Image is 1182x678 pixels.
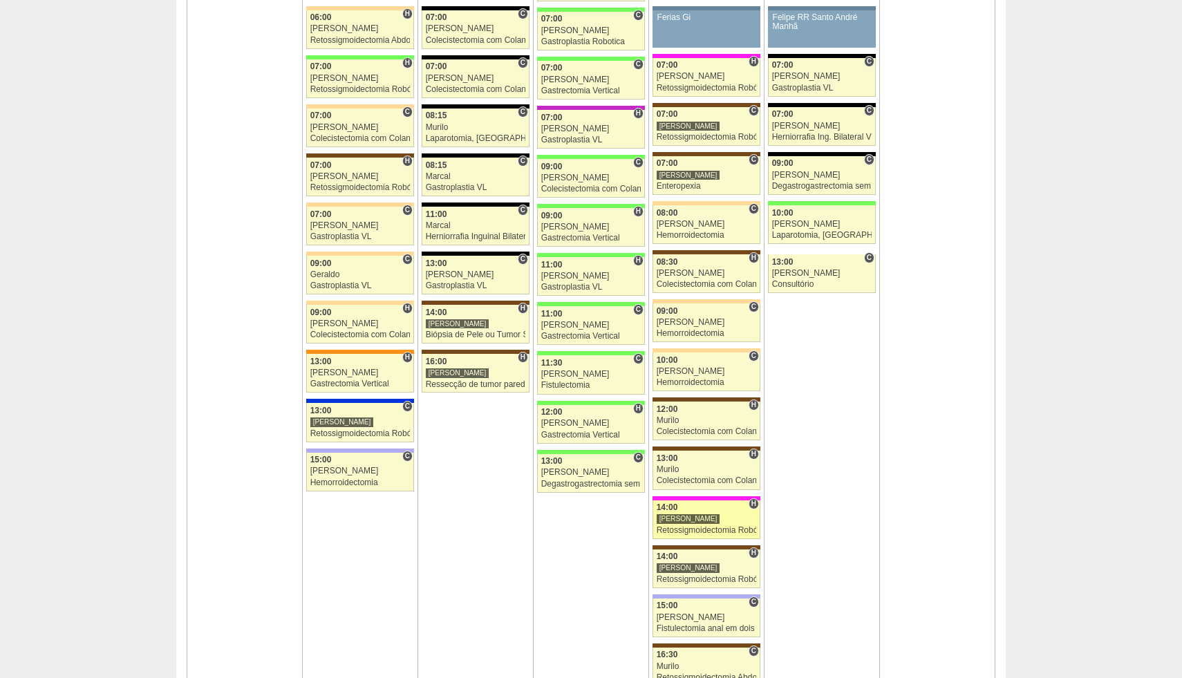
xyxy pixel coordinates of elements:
[310,111,332,120] span: 07:00
[310,368,411,377] div: [PERSON_NAME]
[657,158,678,168] span: 07:00
[541,480,641,489] div: Degastrogastrectomia sem vago
[310,429,411,438] div: Retossigmoidectomia Robótica
[749,203,759,214] span: Consultório
[653,446,760,451] div: Key: Santa Joana
[310,319,411,328] div: [PERSON_NAME]
[541,124,641,133] div: [PERSON_NAME]
[653,152,760,156] div: Key: Santa Joana
[310,123,411,132] div: [PERSON_NAME]
[306,403,414,442] a: C 13:00 [PERSON_NAME] Retossigmoidectomia Robótica
[772,158,794,168] span: 09:00
[541,358,563,368] span: 11:30
[657,318,757,327] div: [PERSON_NAME]
[653,549,760,588] a: H 14:00 [PERSON_NAME] Retossigmoidectomia Robótica
[653,451,760,489] a: H 13:00 Murilo Colecistectomia com Colangiografia VL
[657,526,757,535] div: Retossigmoidectomia Robótica
[402,205,413,216] span: Consultório
[657,306,678,316] span: 09:00
[426,209,447,219] span: 11:00
[537,12,645,50] a: C 07:00 [PERSON_NAME] Gastroplastia Robotica
[633,403,644,414] span: Hospital
[541,272,641,281] div: [PERSON_NAME]
[306,256,414,294] a: C 09:00 Geraldo Gastroplastia VL
[541,407,563,417] span: 12:00
[772,269,872,278] div: [PERSON_NAME]
[310,24,411,33] div: [PERSON_NAME]
[772,84,872,93] div: Gastroplastia VL
[541,14,563,23] span: 07:00
[768,254,876,293] a: C 13:00 [PERSON_NAME] Consultório
[653,500,760,539] a: H 14:00 [PERSON_NAME] Retossigmoidectomia Robótica
[310,160,332,170] span: 07:00
[541,185,641,194] div: Colecistectomia com Colangiografia VL
[749,547,759,558] span: Hospital
[772,280,872,289] div: Consultório
[422,305,529,343] a: H 14:00 [PERSON_NAME] Biópsia de Pele ou Tumor Superficial
[541,419,641,428] div: [PERSON_NAME]
[653,545,760,549] div: Key: Santa Joana
[653,6,760,10] div: Key: Aviso
[537,57,645,61] div: Key: Brasil
[749,56,759,67] span: Hospital
[426,357,447,366] span: 16:00
[426,134,526,143] div: Laparotomia, [GEOGRAPHIC_DATA], Drenagem, Bridas VL
[402,156,413,167] span: Hospital
[749,154,759,165] span: Consultório
[749,301,759,312] span: Consultório
[768,103,876,107] div: Key: Blanc
[541,26,641,35] div: [PERSON_NAME]
[657,220,757,229] div: [PERSON_NAME]
[306,305,414,343] a: H 09:00 [PERSON_NAME] Colecistectomia com Colangiografia VL
[306,109,414,147] a: C 07:00 [PERSON_NAME] Colecistectomia com Colangiografia VL
[518,303,528,314] span: Hospital
[310,270,411,279] div: Geraldo
[310,36,411,45] div: Retossigmoidectomia Abdominal VL
[864,105,874,116] span: Consultório
[541,234,641,243] div: Gastrectomia Vertical
[749,252,759,263] span: Hospital
[541,283,641,292] div: Gastroplastia VL
[772,109,794,119] span: 07:00
[653,352,760,391] a: C 10:00 [PERSON_NAME] Hemorroidectomia
[537,351,645,355] div: Key: Brasil
[310,455,332,464] span: 15:00
[426,74,526,83] div: [PERSON_NAME]
[772,60,794,70] span: 07:00
[537,302,645,306] div: Key: Brasil
[657,72,757,81] div: [PERSON_NAME]
[541,456,563,466] span: 13:00
[653,10,760,48] a: Ferias Gi
[426,12,447,22] span: 07:00
[518,106,528,117] span: Consultório
[657,563,720,573] div: [PERSON_NAME]
[426,85,526,94] div: Colecistectomia com Colangiografia VL
[541,75,641,84] div: [PERSON_NAME]
[657,601,678,610] span: 15:00
[426,24,526,33] div: [PERSON_NAME]
[541,135,641,144] div: Gastroplastia VL
[402,451,413,462] span: Consultório
[772,72,872,81] div: [PERSON_NAME]
[749,498,759,509] span: Hospital
[657,624,757,633] div: Fistulectomia anal em dois tempos
[541,37,641,46] div: Gastroplastia Robotica
[653,254,760,293] a: H 08:30 [PERSON_NAME] Colecistectomia com Colangiografia VL
[653,201,760,205] div: Key: Bartira
[653,107,760,146] a: C 07:00 [PERSON_NAME] Retossigmoidectomia Robótica
[749,449,759,460] span: Hospital
[653,397,760,402] div: Key: Santa Joana
[310,417,374,427] div: [PERSON_NAME]
[306,350,414,354] div: Key: São Luiz - SCS
[306,6,414,10] div: Key: Bartira
[657,502,678,512] span: 14:00
[310,467,411,475] div: [PERSON_NAME]
[422,350,529,354] div: Key: Santa Joana
[518,205,528,216] span: Consultório
[749,350,759,361] span: Consultório
[772,182,872,191] div: Degastrogastrectomia sem vago
[537,257,645,296] a: H 11:00 [PERSON_NAME] Gastroplastia VL
[537,401,645,405] div: Key: Brasil
[657,13,756,22] div: Ferias Gi
[422,301,529,305] div: Key: Santa Joana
